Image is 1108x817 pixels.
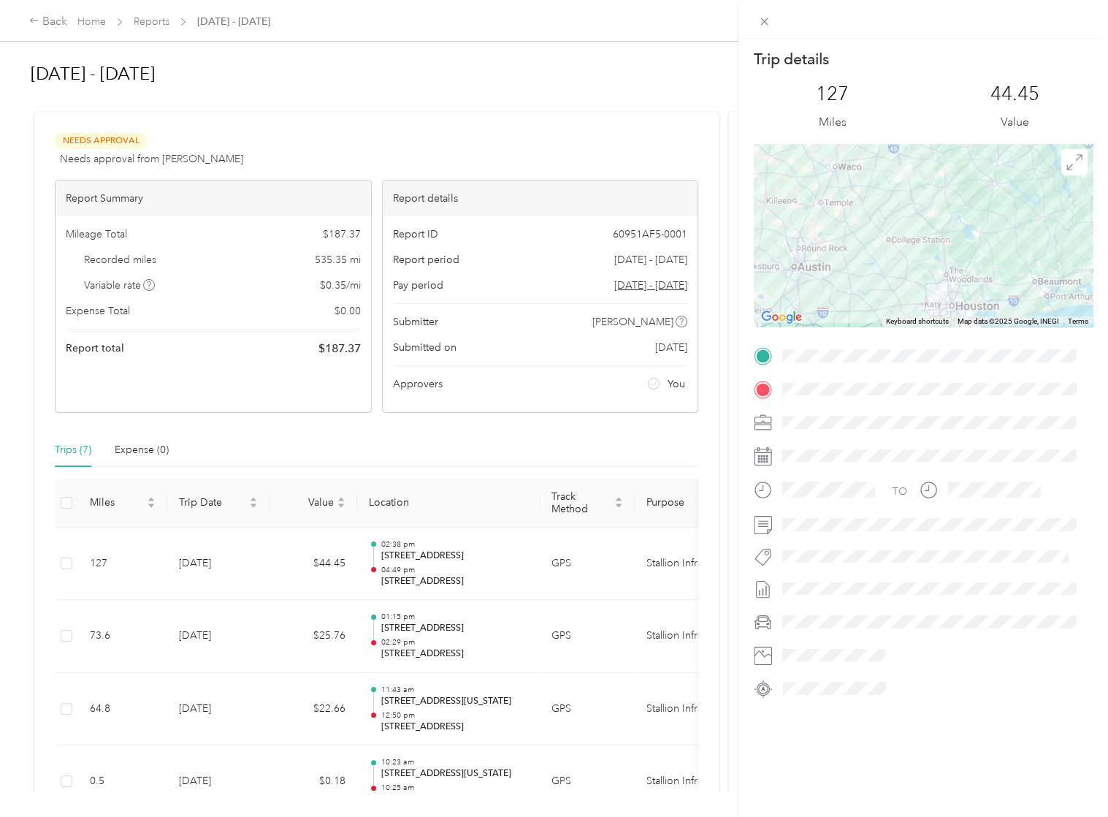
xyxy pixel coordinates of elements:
a: Open this area in Google Maps (opens a new window) [757,308,806,327]
a: Terms (opens in new tab) [1068,317,1088,325]
iframe: Everlance-gr Chat Button Frame [1026,735,1108,817]
p: Miles [819,113,847,132]
p: Trip details [754,49,829,69]
img: Google [757,308,806,327]
span: Map data ©2025 Google, INEGI [958,317,1059,325]
div: TO [893,484,907,499]
p: Value [1000,113,1028,132]
p: 127 [816,83,849,106]
button: Keyboard shortcuts [886,316,949,327]
p: 44.45 [990,83,1039,106]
